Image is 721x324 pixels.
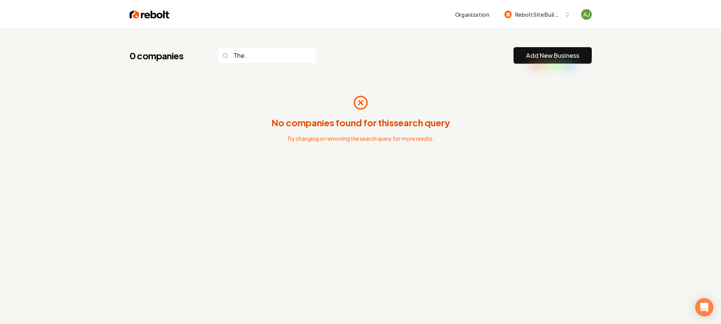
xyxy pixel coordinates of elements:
button: Organization [450,8,494,21]
p: No companies found for this search query [271,116,450,129]
img: Rebolt Logo [130,9,170,20]
a: Add New Business [526,51,579,60]
img: Rebolt Site Builder [504,11,512,18]
input: Search... [218,48,317,64]
button: Open user button [581,9,592,20]
h1: 0 companies [130,49,203,62]
button: Add New Business [513,47,592,64]
div: Open Intercom Messenger [695,298,713,316]
p: Try changing or removing the search query for more results. [287,135,434,142]
img: AJ Nimeh [581,9,592,20]
span: Rebolt Site Builder [515,11,561,19]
